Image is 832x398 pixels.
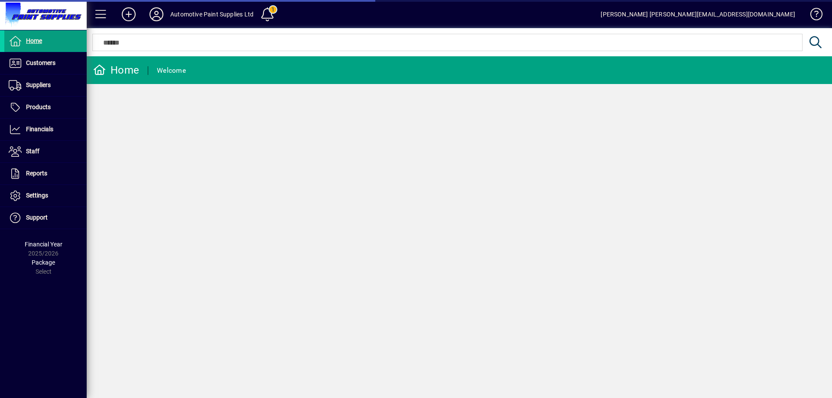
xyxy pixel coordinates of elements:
[4,163,87,184] a: Reports
[4,74,87,96] a: Suppliers
[143,6,170,22] button: Profile
[26,148,39,155] span: Staff
[25,241,62,248] span: Financial Year
[4,97,87,118] a: Products
[26,81,51,88] span: Suppliers
[601,7,795,21] div: [PERSON_NAME] [PERSON_NAME][EMAIL_ADDRESS][DOMAIN_NAME]
[26,37,42,44] span: Home
[26,59,55,66] span: Customers
[4,52,87,74] a: Customers
[170,7,253,21] div: Automotive Paint Supplies Ltd
[93,63,139,77] div: Home
[4,141,87,162] a: Staff
[4,185,87,207] a: Settings
[157,64,186,78] div: Welcome
[26,126,53,133] span: Financials
[4,207,87,229] a: Support
[804,2,821,30] a: Knowledge Base
[26,170,47,177] span: Reports
[26,104,51,110] span: Products
[115,6,143,22] button: Add
[4,119,87,140] a: Financials
[32,259,55,266] span: Package
[26,192,48,199] span: Settings
[26,214,48,221] span: Support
